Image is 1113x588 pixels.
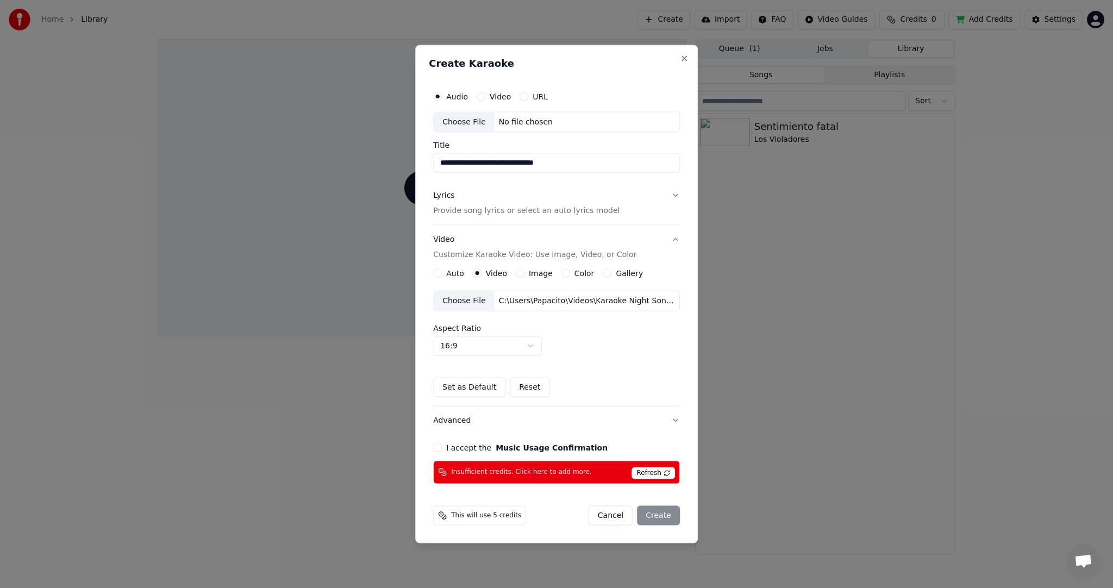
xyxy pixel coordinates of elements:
[433,406,680,434] button: Advanced
[589,505,633,525] button: Cancel
[433,268,680,405] div: VideoCustomize Karaoke Video: Use Image, Video, or Color
[574,269,595,277] label: Color
[434,291,495,310] div: Choose File
[510,377,549,397] button: Reset
[433,182,680,225] button: LyricsProvide song lyrics or select an auto lyrics model
[446,269,464,277] label: Auto
[490,93,511,101] label: Video
[631,467,674,479] span: Refresh
[529,269,553,277] label: Image
[446,443,608,451] label: I accept the
[433,205,620,216] p: Provide song lyrics or select an auto lyrics model
[434,112,495,132] div: Choose File
[486,269,507,277] label: Video
[616,269,643,277] label: Gallery
[433,249,636,260] p: Customize Karaoke Video: Use Image, Video, or Color
[451,468,592,477] span: Insufficient credits. Click here to add more.
[433,190,454,201] div: Lyrics
[451,511,521,520] span: This will use 5 credits
[433,141,680,149] label: Title
[429,59,684,68] h2: Create Karaoke
[433,234,636,260] div: Video
[495,117,557,128] div: No file chosen
[496,443,608,451] button: I accept the
[446,93,468,101] label: Audio
[433,226,680,269] button: VideoCustomize Karaoke Video: Use Image, Video, or Color
[433,377,505,397] button: Set as Default
[495,295,679,306] div: C:\Users\Papacito\Videos\Karaoke Night Songs\MORE\[PERSON_NAME] - Perro Fiel (Official Video) ft....
[433,324,680,331] label: Aspect Ratio
[533,93,548,101] label: URL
